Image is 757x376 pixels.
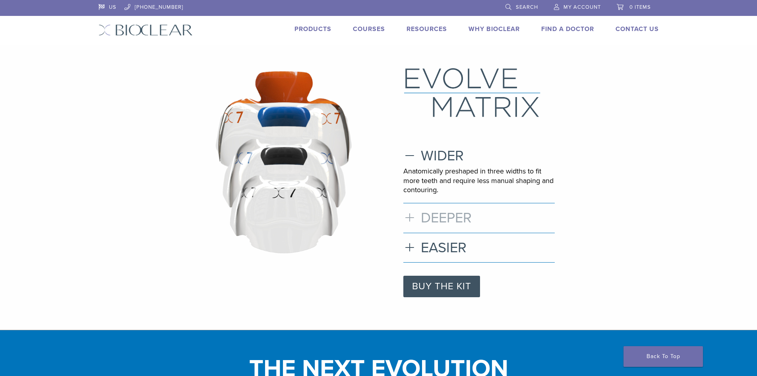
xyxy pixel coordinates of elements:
[403,147,555,164] h3: WIDER
[403,209,555,226] h3: DEEPER
[99,24,193,36] img: Bioclear
[516,4,538,10] span: Search
[541,25,594,33] a: Find A Doctor
[563,4,601,10] span: My Account
[623,346,703,367] a: Back To Top
[616,25,659,33] a: Contact Us
[403,167,555,195] p: Anatomically preshaped in three widths to fit more teeth and require less manual shaping and cont...
[469,25,520,33] a: Why Bioclear
[403,276,480,297] a: BUY THE KIT
[629,4,651,10] span: 0 items
[407,25,447,33] a: Resources
[403,239,555,256] h3: EASIER
[294,25,331,33] a: Products
[353,25,385,33] a: Courses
